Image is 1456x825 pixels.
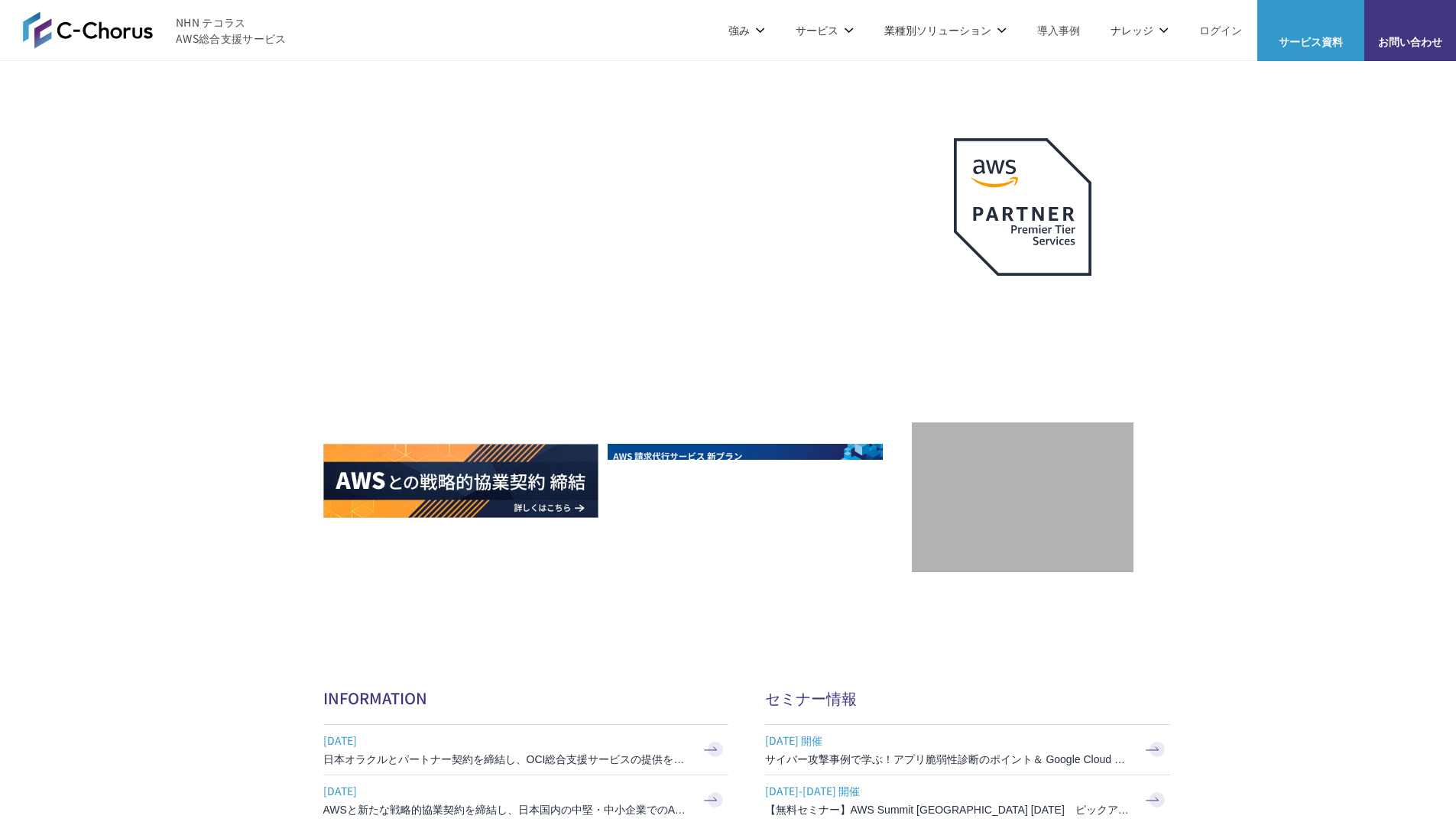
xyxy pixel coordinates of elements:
p: 業種別ソリューション [884,22,1007,38]
img: AWS総合支援サービス C-Chorus サービス資料 [1299,11,1323,30]
h3: 日本オラクルとパートナー契約を締結し、OCI総合支援サービスの提供を開始 [323,752,690,767]
img: AWSとの戦略的協業契約 締結 [323,444,598,518]
img: AWS総合支援サービス C-Chorus [23,11,153,48]
h3: 【無料セミナー】AWS Summit [GEOGRAPHIC_DATA] [DATE] ピックアップセッション [765,802,1132,817]
img: 契約件数 [942,445,1103,557]
img: AWSプレミアティアサービスパートナー [954,138,1091,276]
p: 最上位プレミアティア サービスパートナー [936,294,1110,353]
span: [DATE]-[DATE] 開催 [765,779,1132,802]
h3: AWSと新たな戦略的協業契約を締結し、日本国内の中堅・中小企業でのAWS活用を加速 [323,802,690,817]
em: AWS [1005,294,1039,316]
h3: サイバー攻撃事例で学ぶ！アプリ脆弱性診断のポイント＆ Google Cloud セキュリティ対策 [765,752,1132,767]
a: 導入事例 [1037,22,1080,38]
span: [DATE] [323,729,690,752]
span: [DATE] 開催 [765,729,1132,752]
a: AWS総合支援サービス C-Chorus NHN テコラスAWS総合支援サービス [23,11,287,48]
span: お問い合わせ [1364,34,1456,50]
h2: セミナー情報 [765,687,1170,709]
p: ナレッジ [1111,22,1169,38]
h2: INFORMATION [323,687,728,709]
a: [DATE] AWSと新たな戦略的協業契約を締結し、日本国内の中堅・中小企業でのAWS活用を加速 [323,775,728,825]
span: サービス資料 [1257,34,1364,50]
p: 強み [728,22,765,38]
p: サービス [796,22,854,38]
img: AWS請求代行サービス 統合管理プラン [608,444,883,518]
span: [DATE] [323,779,690,802]
a: [DATE] 日本オラクルとパートナー契約を締結し、OCI総合支援サービスの提供を開始 [323,725,728,775]
p: AWSの導入からコスト削減、 構成・運用の最適化からデータ活用まで 規模や業種業態を問わない マネージドサービスで [323,169,912,236]
a: [DATE]-[DATE] 開催 【無料セミナー】AWS Summit [GEOGRAPHIC_DATA] [DATE] ピックアップセッション [765,775,1170,825]
span: NHN テコラス AWS総合支援サービス [176,15,287,47]
img: お問い合わせ [1398,11,1422,30]
a: [DATE] 開催 サイバー攻撃事例で学ぶ！アプリ脆弱性診断のポイント＆ Google Cloud セキュリティ対策 [765,725,1170,775]
a: ログイン [1199,22,1242,38]
h1: AWS ジャーニーの 成功を実現 [323,251,912,398]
